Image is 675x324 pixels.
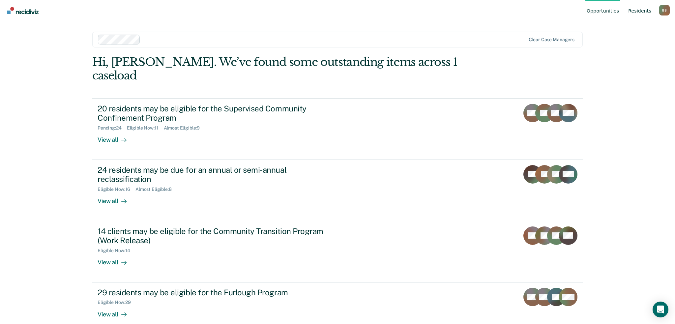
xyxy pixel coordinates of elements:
[98,104,329,123] div: 20 residents may be eligible for the Supervised Community Confinement Program
[98,187,135,192] div: Eligible Now : 16
[529,37,574,43] div: Clear case managers
[659,5,670,15] button: Profile dropdown button
[127,125,164,131] div: Eligible Now : 11
[653,302,668,317] div: Open Intercom Messenger
[98,131,134,144] div: View all
[92,160,583,221] a: 24 residents may be due for an annual or semi-annual reclassificationEligible Now:16Almost Eligib...
[98,226,329,246] div: 14 clients may be eligible for the Community Transition Program (Work Release)
[98,305,134,318] div: View all
[98,300,136,305] div: Eligible Now : 29
[659,5,670,15] div: B S
[98,165,329,184] div: 24 residents may be due for an annual or semi-annual reclassification
[98,248,135,253] div: Eligible Now : 14
[98,192,134,205] div: View all
[98,125,127,131] div: Pending : 24
[92,221,583,282] a: 14 clients may be eligible for the Community Transition Program (Work Release)Eligible Now:14View...
[7,7,39,14] img: Recidiviz
[135,187,177,192] div: Almost Eligible : 8
[92,55,484,82] div: Hi, [PERSON_NAME]. We’ve found some outstanding items across 1 caseload
[98,288,329,297] div: 29 residents may be eligible for the Furlough Program
[92,98,583,160] a: 20 residents may be eligible for the Supervised Community Confinement ProgramPending:24Eligible N...
[164,125,205,131] div: Almost Eligible : 9
[98,253,134,266] div: View all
